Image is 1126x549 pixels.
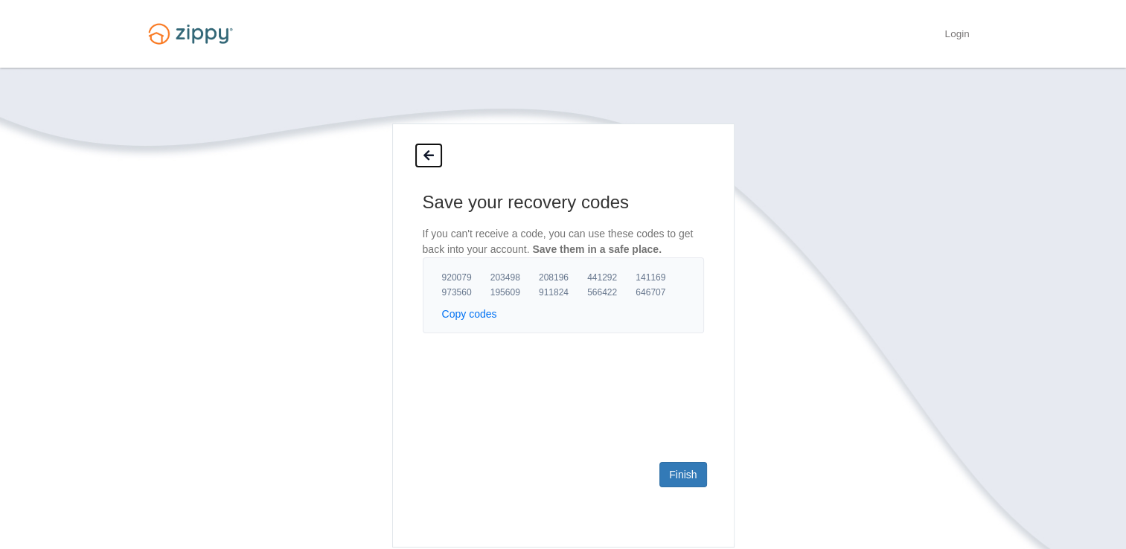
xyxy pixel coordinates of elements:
[139,16,242,51] img: Logo
[423,190,704,214] h1: Save your recovery codes
[636,286,684,298] span: 646707
[532,243,662,255] span: Save them in a safe place.
[442,272,490,283] span: 920079
[539,272,587,283] span: 208196
[587,286,636,298] span: 566422
[442,306,497,321] button: Copy codes
[423,226,704,257] p: If you can't receive a code, you can use these codes to get back into your account.
[636,272,684,283] span: 141169
[490,286,539,298] span: 195609
[659,462,706,487] a: Finish
[587,272,636,283] span: 441292
[539,286,587,298] span: 911824
[442,286,490,298] span: 973560
[490,272,539,283] span: 203498
[944,28,969,43] a: Login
